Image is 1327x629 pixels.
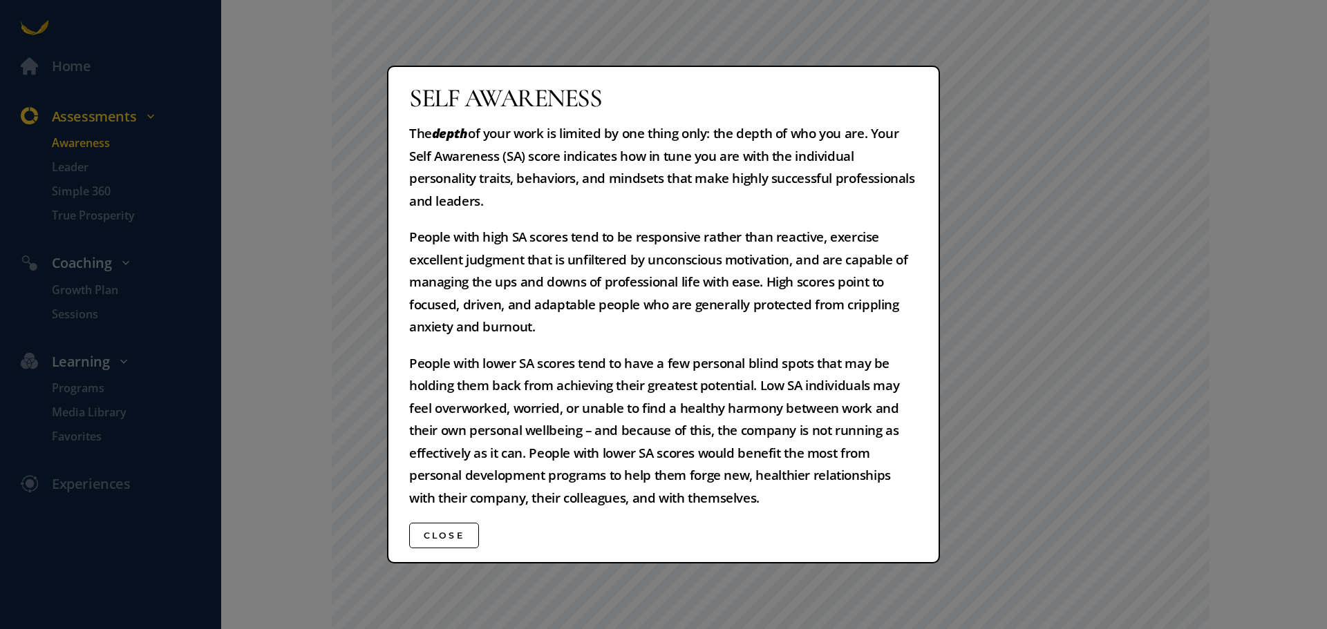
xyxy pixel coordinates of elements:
span: Self Awareness [409,81,601,115]
p: People with lower SA scores tend to have a few personal blind spots that may be holding them back... [409,352,918,510]
p: The of your work is limited by one thing only: the depth of who you are. Your Self Awareness (SA)... [409,122,918,212]
em: depth [432,124,468,142]
button: Close [409,523,479,548]
p: People with high SA scores tend to be responsive rather than reactive, exercise excellent judgmen... [409,226,918,338]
